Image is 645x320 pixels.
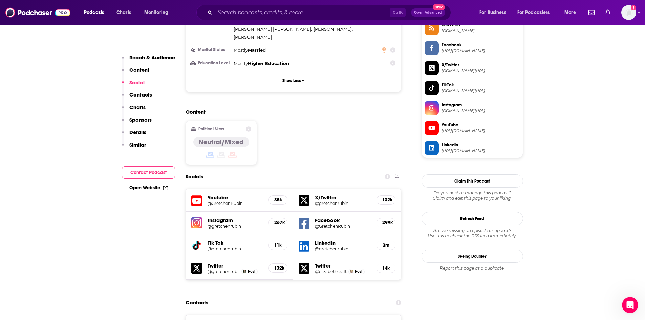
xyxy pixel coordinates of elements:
a: Instagram[DOMAIN_NAME][URL] [425,101,520,115]
h5: 14k [382,265,390,271]
h5: Twitter [208,262,263,269]
h5: 35k [274,197,282,203]
span: Podcasts [84,8,104,17]
p: Social [129,79,145,86]
h5: 299k [382,220,390,226]
a: @gretchenrubin [208,269,240,274]
h3: Marital Status [191,48,231,52]
a: @gretchenrubin [315,201,371,206]
button: Content [122,67,149,79]
div: Mostly [234,46,266,54]
a: @gretchenrubin [208,246,263,251]
a: @GretchenRubin [208,201,263,206]
a: Elizabeth Craft [350,270,353,273]
span: twitter.com/gretchenrubin [442,68,520,73]
h5: LinkedIn [315,240,371,246]
span: Mostly [234,61,248,66]
div: Search podcasts, credits, & more... [203,5,457,20]
a: Linkedin[URL][DOMAIN_NAME] [425,141,520,155]
button: Show profile menu [621,5,636,20]
button: Contacts [122,91,152,104]
a: @elizabethcraft [315,269,347,274]
h4: Neutral/Mixed [199,138,244,146]
span: , [314,25,353,33]
img: User Profile [621,5,636,20]
button: open menu [79,7,113,18]
button: Details [122,129,146,142]
span: For Business [479,8,506,17]
a: @gretchenrubin [208,223,263,229]
h2: Content [186,109,396,115]
div: Claim and edit this page to your liking. [422,190,523,201]
h5: @gretchenrubin [315,246,371,251]
span: Married [248,47,266,53]
span: [PERSON_NAME] [314,26,352,32]
button: Charts [122,104,146,116]
h5: Youtube [208,194,263,201]
h5: 11k [274,242,282,248]
iframe: Intercom live chat [622,297,638,313]
button: open menu [560,7,584,18]
h5: Facebook [315,217,371,223]
h5: Instagram [208,217,263,223]
span: Ctrl K [390,8,406,17]
a: Show notifications dropdown [603,7,613,18]
a: TikTok[DOMAIN_NAME][URL] [425,81,520,95]
h3: Education Level [191,61,231,65]
a: Open Website [129,185,168,191]
span: https://www.facebook.com/GretchenRubin [442,48,520,54]
span: YouTube [442,122,520,128]
p: Show Less [282,78,301,83]
button: open menu [513,7,560,18]
span: For Podcasters [517,8,550,17]
button: Open AdvancedNew [411,8,445,17]
span: Linkedin [442,142,520,148]
span: Host [355,269,362,274]
span: , [234,25,312,33]
a: X/Twitter[DOMAIN_NAME][URL] [425,61,520,75]
img: iconImage [191,217,202,228]
button: Sponsors [122,116,152,129]
img: Gretchen Rubin [243,270,246,273]
span: instagram.com/gretchenrubin [442,108,520,113]
p: Contacts [129,91,152,98]
p: Sponsors [129,116,152,123]
a: RSS Feed[DOMAIN_NAME] [425,21,520,35]
p: Details [129,129,146,135]
input: Search podcasts, credits, & more... [215,7,390,18]
p: Similar [129,142,146,148]
h5: 267k [274,220,282,226]
button: Refresh Feed [422,212,523,225]
span: Charts [116,8,131,17]
h5: 3m [382,242,390,248]
span: Do you host or manage this podcast? [422,190,523,196]
p: Charts [129,104,146,110]
a: Seeing Double? [422,250,523,263]
span: New [433,4,445,10]
h2: Political Skew [198,127,224,131]
button: Similar [122,142,146,154]
a: @GretchenRubin [315,223,371,229]
span: feeds.megaphone.fm [442,28,520,34]
span: Host [248,269,255,274]
a: Show notifications dropdown [586,7,597,18]
span: Monitoring [144,8,168,17]
a: Facebook[URL][DOMAIN_NAME] [425,41,520,55]
span: [PERSON_NAME] [PERSON_NAME] [234,26,311,32]
span: Facebook [442,42,520,48]
button: Social [122,79,145,92]
a: Charts [112,7,135,18]
div: Are we missing an episode or update? Use this to check the RSS feed immediately. [422,228,523,239]
span: More [564,8,576,17]
button: open menu [475,7,515,18]
button: Reach & Audience [122,54,175,67]
span: Instagram [442,102,520,108]
img: Podchaser - Follow, Share and Rate Podcasts [5,6,70,19]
